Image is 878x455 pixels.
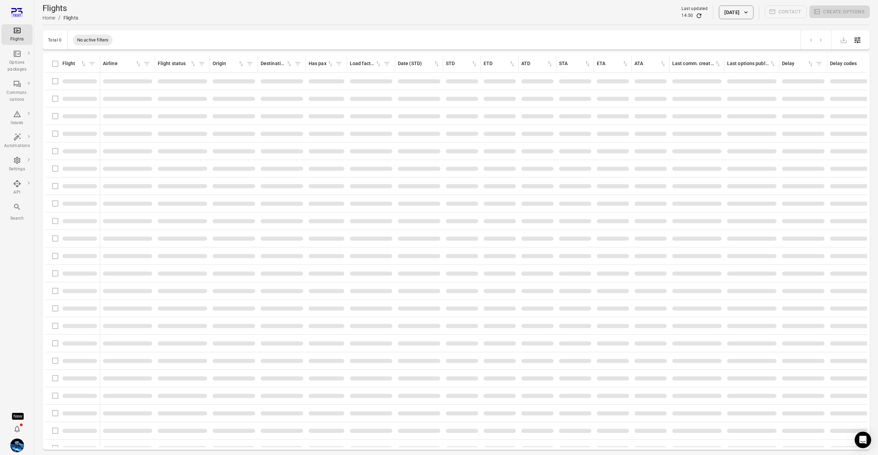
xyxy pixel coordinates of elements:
[142,59,152,69] span: Filter by airline
[87,59,97,69] span: Filter by flight
[334,59,344,69] span: Filter by has pax
[597,60,629,67] div: Sort by ETA in ascending order
[10,422,24,436] button: Notifications
[4,89,30,103] div: Communi-cations
[814,59,824,69] span: Filter by delay
[1,108,33,128] a: Issues
[1,154,33,175] a: Settings
[103,60,142,67] div: Sort by airline in ascending order
[4,166,30,173] div: Settings
[350,60,382,67] div: Sort by load factor in ascending order
[63,14,78,21] div: Flights
[559,60,591,67] div: Sort by STA in ascending order
[681,12,693,19] div: 14:50
[8,436,27,455] button: Daníel Benediktsson
[806,36,826,45] nav: pagination navigation
[634,60,666,67] div: Sort by ATA in ascending order
[213,60,245,67] div: Sort by origin in ascending order
[12,413,24,420] div: Tooltip anchor
[681,5,708,12] div: Last updated
[73,37,113,44] span: No active filters
[765,5,807,19] span: Please make a selection to create communications
[382,59,392,69] span: Filter by load factor
[696,12,702,19] button: Refresh data
[1,131,33,151] a: Automations
[855,432,871,448] div: Open Intercom Messenger
[521,60,553,67] div: Sort by ATD in ascending order
[58,14,61,22] li: /
[43,14,78,22] nav: Breadcrumbs
[809,5,870,19] span: Please make a selection to create an option package
[62,60,87,67] div: Sort by flight in ascending order
[48,38,62,42] div: Total 0
[484,60,515,67] div: Sort by ETD in ascending order
[10,439,24,452] img: shutterstock-1708408498.jpg
[4,59,30,73] div: Options packages
[446,60,478,67] div: Sort by STD in ascending order
[158,60,197,67] div: Sort by flight status in ascending order
[43,3,78,14] h1: Flights
[719,5,753,19] button: [DATE]
[1,78,33,105] a: Communi-cations
[245,59,255,69] span: Filter by origin
[830,60,872,67] div: Delay codes
[4,215,30,222] div: Search
[293,59,303,69] span: Filter by destination
[4,36,30,43] div: Flights
[309,60,334,67] div: Sort by has pax in ascending order
[398,60,440,67] div: Sort by date (STD) in ascending order
[197,59,207,69] span: Filter by flight status
[4,120,30,126] div: Issues
[261,60,293,67] div: Sort by destination in ascending order
[1,177,33,198] a: API
[851,33,864,47] button: Open table configuration
[1,201,33,224] button: Search
[1,24,33,45] a: Flights
[1,48,33,75] a: Options packages
[837,36,851,43] span: Please make a selection to export
[782,60,814,67] div: Sort by delay in ascending order
[672,60,721,67] div: Sort by last communication created in ascending order
[4,143,30,149] div: Automations
[727,60,776,67] div: Sort by last options package published in ascending order
[4,189,30,196] div: API
[43,15,56,21] a: Home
